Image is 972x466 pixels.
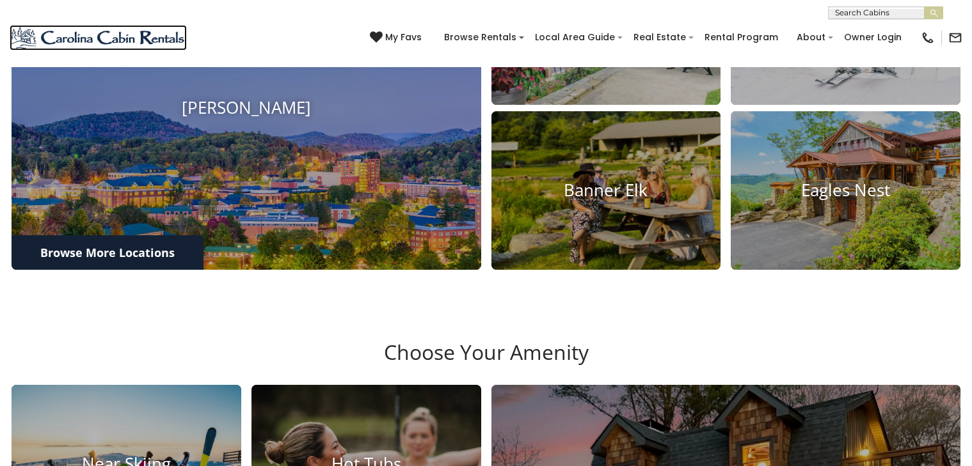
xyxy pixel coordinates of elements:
img: phone-regular-black.png [921,31,935,45]
a: Eagles Nest [731,111,960,270]
a: Banner Elk [491,111,721,270]
h4: Eagles Nest [731,180,960,200]
span: My Favs [385,31,422,44]
a: My Favs [370,31,425,45]
img: mail-regular-black.png [948,31,962,45]
a: Rental Program [698,27,785,47]
h4: Banner Elk [491,180,721,200]
h4: [PERSON_NAME] [12,98,481,118]
h3: Choose Your Amenity [10,340,962,385]
a: Owner Login [838,27,908,47]
a: Local Area Guide [529,27,621,47]
a: Browse More Locations [12,235,203,270]
a: Real Estate [627,27,692,47]
img: Blue-2.png [10,25,187,50]
a: About [790,27,832,47]
a: Browse Rentals [438,27,523,47]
